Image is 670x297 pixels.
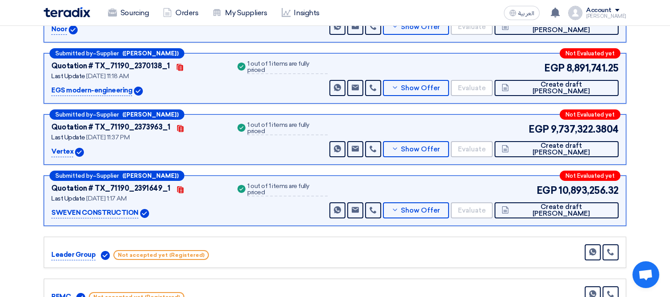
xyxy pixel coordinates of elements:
[140,209,149,218] img: Verified Account
[383,80,449,96] button: Show Offer
[275,3,327,23] a: Insights
[96,50,119,56] span: Supplier
[633,261,659,288] div: Open chat
[383,202,449,218] button: Show Offer
[511,142,612,156] span: Create draft [PERSON_NAME]
[511,20,612,33] span: Create draft [PERSON_NAME]
[55,50,93,56] span: Submitted by
[86,195,126,202] span: [DATE] 1:17 AM
[495,19,619,35] button: Create draft [PERSON_NAME]
[51,183,171,194] div: Quotation # TX_71190_2391649_1
[55,173,93,179] span: Submitted by
[568,6,583,20] img: profile_test.png
[495,80,619,96] button: Create draft [PERSON_NAME]
[511,204,612,217] span: Create draft [PERSON_NAME]
[51,134,85,141] span: Last Update
[101,3,156,23] a: Sourcing
[51,72,85,80] span: Last Update
[51,122,171,133] div: Quotation # TX_71190_2373963_1
[51,195,85,202] span: Last Update
[451,202,493,218] button: Evaluate
[558,183,619,198] span: 10,893,256.32
[156,3,205,23] a: Orders
[401,146,440,153] span: Show Offer
[451,19,493,35] button: Evaluate
[566,173,615,179] span: Not Evaluated yet
[586,14,626,19] div: [PERSON_NAME]
[537,183,557,198] span: EGP
[451,80,493,96] button: Evaluate
[247,61,328,74] div: 1 out of 1 items are fully priced
[566,61,619,75] span: 8,891,741.25
[511,81,612,95] span: Create draft [PERSON_NAME]
[205,3,274,23] a: My Suppliers
[86,134,129,141] span: [DATE] 11:37 PM
[51,250,96,260] p: Leader Group
[566,50,615,56] span: Not Evaluated yet
[51,146,73,157] p: Vertex
[518,10,534,17] span: العربية
[86,72,129,80] span: [DATE] 11:18 AM
[458,85,486,92] span: Evaluate
[544,61,565,75] span: EGP
[495,141,619,157] button: Create draft [PERSON_NAME]
[551,122,619,137] span: 9,737,322.3804
[51,85,132,96] p: EGS modern-engineering
[458,24,486,30] span: Evaluate
[586,7,612,14] div: Account
[566,112,615,117] span: Not Evaluated yet
[101,251,110,260] img: Verified Account
[51,208,138,218] p: SWEVEN CONSTRUCTION
[383,19,449,35] button: Show Offer
[401,207,440,214] span: Show Offer
[401,85,440,92] span: Show Offer
[451,141,493,157] button: Evaluate
[96,112,119,117] span: Supplier
[55,112,93,117] span: Submitted by
[96,173,119,179] span: Supplier
[113,250,209,260] span: Not accepted yet (Registered)
[383,141,449,157] button: Show Offer
[458,207,486,214] span: Evaluate
[122,50,179,56] b: ([PERSON_NAME])
[529,122,549,137] span: EGP
[69,25,78,34] img: Verified Account
[51,24,67,35] p: Noor
[495,202,619,218] button: Create draft [PERSON_NAME]
[50,48,184,59] div: –
[51,61,170,71] div: Quotation # TX_71190_2370138_1
[247,122,328,135] div: 1 out of 1 items are fully priced
[134,87,143,96] img: Verified Account
[50,171,184,181] div: –
[122,173,179,179] b: ([PERSON_NAME])
[504,6,540,20] button: العربية
[401,24,440,30] span: Show Offer
[75,148,84,157] img: Verified Account
[44,7,90,17] img: Teradix logo
[458,146,486,153] span: Evaluate
[122,112,179,117] b: ([PERSON_NAME])
[247,183,328,197] div: 1 out of 1 items are fully priced
[50,109,184,120] div: –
